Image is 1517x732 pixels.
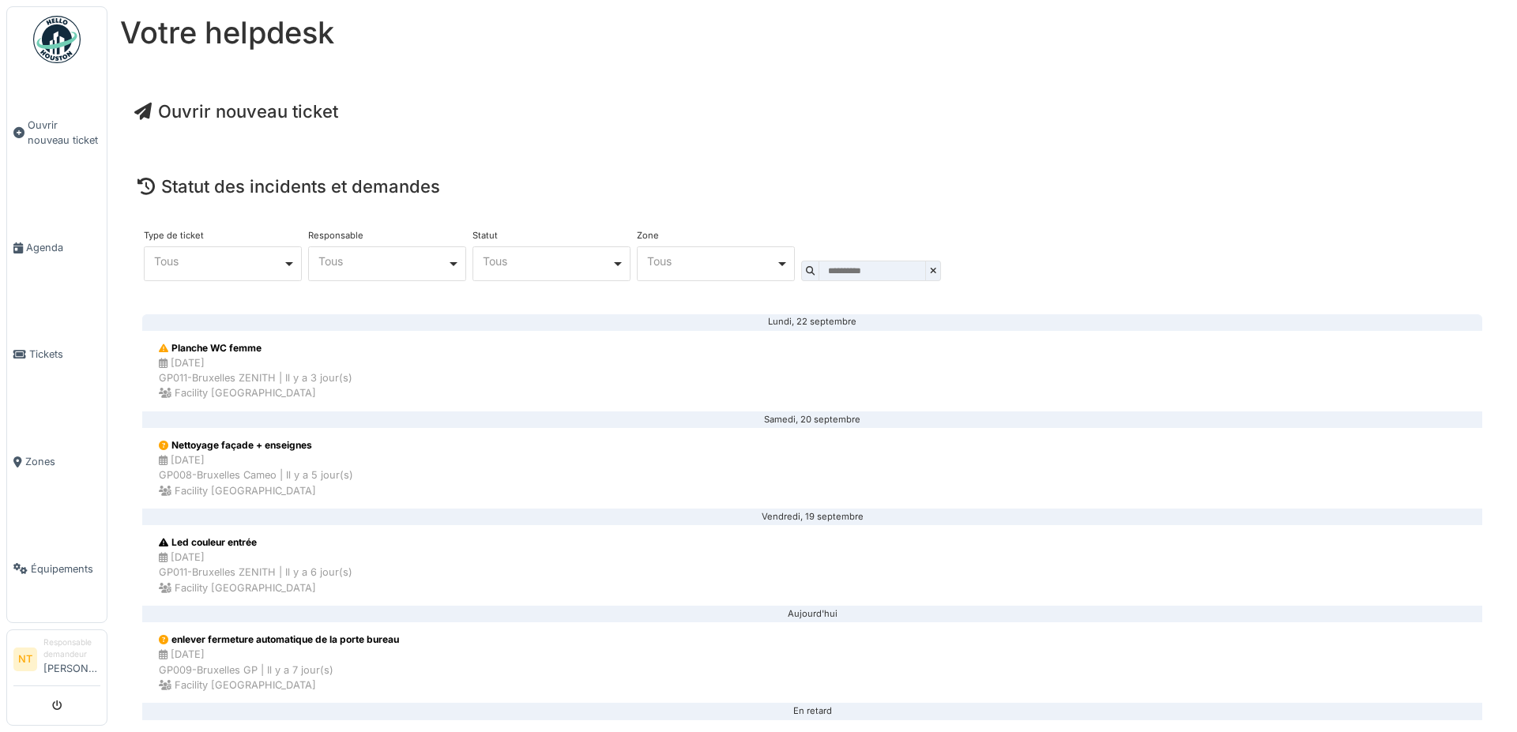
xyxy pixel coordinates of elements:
li: NT [13,648,37,671]
a: NT Responsable demandeur[PERSON_NAME] [13,636,100,686]
span: Zones [25,454,100,469]
div: Tous [154,257,283,265]
a: Agenda [7,194,107,302]
a: Zones [7,408,107,516]
span: Tickets [29,347,100,362]
div: enlever fermeture automatique de la porte bureau [159,633,399,647]
li: [PERSON_NAME] [43,636,100,682]
img: Badge_color-CXgf-gQk.svg [33,16,81,63]
a: Tickets [7,301,107,408]
div: Responsable demandeur [43,636,100,661]
label: Zone [637,231,659,240]
div: [DATE] GP011-Bruxelles ZENITH | Il y a 6 jour(s) Facility [GEOGRAPHIC_DATA] [159,550,352,595]
a: Ouvrir nouveau ticket [7,72,107,194]
span: Équipements [31,561,100,576]
div: Nettoyage façade + enseignes [159,438,353,452]
div: Planche WC femme [159,341,352,355]
div: Samedi, 20 septembre [155,419,1470,421]
a: Ouvrir nouveau ticket [134,101,338,122]
label: Statut [472,231,498,240]
span: Agenda [26,240,100,255]
div: [DATE] GP008-Bruxelles Cameo | Il y a 5 jour(s) Facility [GEOGRAPHIC_DATA] [159,452,353,498]
div: Lundi, 22 septembre [155,321,1470,323]
span: Ouvrir nouveau ticket [28,118,100,148]
div: Led couleur entrée [159,535,352,550]
div: Vendredi, 19 septembre [155,516,1470,518]
label: Type de ticket [144,231,204,240]
label: Responsable [308,231,363,240]
a: Nettoyage façade + enseignes [DATE]GP008-Bruxelles Cameo | Il y a 5 jour(s) Facility [GEOGRAPHIC_... [142,427,1482,509]
div: Tous [647,257,776,265]
div: Aujourd'hui [155,614,1470,615]
h4: Statut des incidents et demandes [137,176,1487,197]
div: En retard [155,711,1470,712]
div: [DATE] GP011-Bruxelles ZENITH | Il y a 3 jour(s) Facility [GEOGRAPHIC_DATA] [159,355,352,401]
div: [DATE] GP009-Bruxelles GP | Il y a 7 jour(s) Facility [GEOGRAPHIC_DATA] [159,647,399,693]
div: Tous [483,257,612,265]
div: Tous [318,257,447,265]
a: Planche WC femme [DATE]GP011-Bruxelles ZENITH | Il y a 3 jour(s) Facility [GEOGRAPHIC_DATA] [142,330,1482,412]
a: enlever fermeture automatique de la porte bureau [DATE]GP009-Bruxelles GP | Il y a 7 jour(s) Faci... [142,621,1482,704]
a: Led couleur entrée [DATE]GP011-Bruxelles ZENITH | Il y a 6 jour(s) Facility [GEOGRAPHIC_DATA] [142,524,1482,606]
a: Équipements [7,515,107,622]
